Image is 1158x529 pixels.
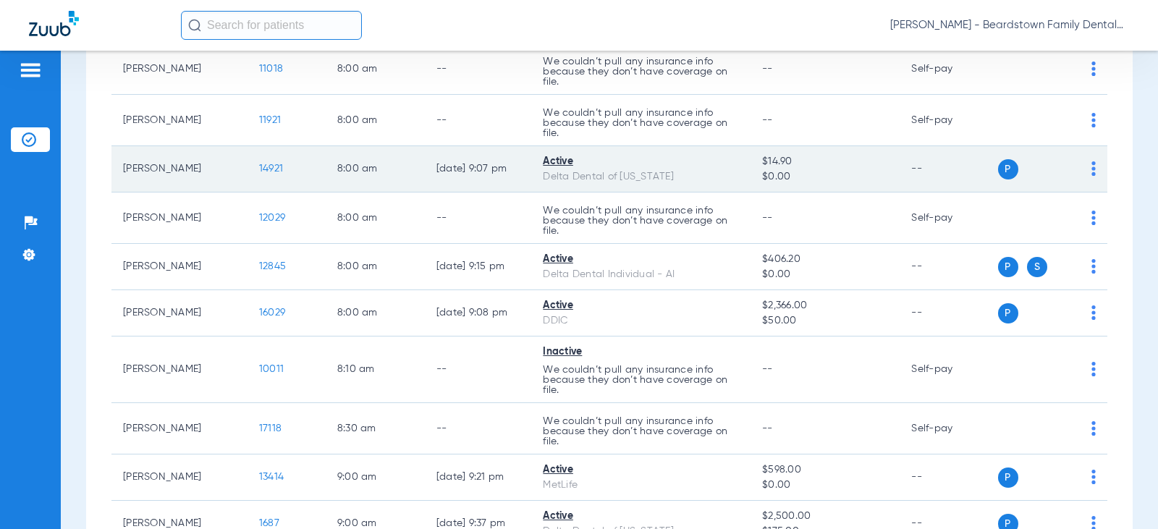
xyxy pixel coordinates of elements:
img: group-dot-blue.svg [1091,113,1096,127]
td: [PERSON_NAME] [111,337,248,403]
input: Search for patients [181,11,362,40]
p: We couldn’t pull any insurance info because they don’t have coverage on file. [543,56,739,87]
td: -- [900,146,997,192]
td: 8:00 AM [326,43,425,95]
span: 11921 [259,115,281,125]
td: [PERSON_NAME] [111,244,248,290]
span: $0.00 [762,478,888,493]
td: Self-pay [900,43,997,95]
span: -- [762,115,773,125]
td: [PERSON_NAME] [111,290,248,337]
td: -- [425,192,532,244]
td: [DATE] 9:15 PM [425,244,532,290]
img: Zuub Logo [29,11,79,36]
span: $0.00 [762,267,888,282]
td: [DATE] 9:08 PM [425,290,532,337]
span: 12845 [259,261,286,271]
span: $2,366.00 [762,298,888,313]
td: [PERSON_NAME] [111,454,248,501]
img: group-dot-blue.svg [1091,161,1096,176]
td: 8:00 AM [326,192,425,244]
div: Active [543,462,739,478]
td: [PERSON_NAME] [111,146,248,192]
td: -- [425,337,532,403]
img: group-dot-blue.svg [1091,62,1096,76]
div: Delta Dental of [US_STATE] [543,169,739,185]
td: 8:00 AM [326,244,425,290]
div: Active [543,154,739,169]
span: 12029 [259,213,285,223]
td: 8:00 AM [326,290,425,337]
span: $14.90 [762,154,888,169]
span: S [1027,257,1047,277]
span: 17118 [259,423,282,433]
span: $406.20 [762,252,888,267]
p: We couldn’t pull any insurance info because they don’t have coverage on file. [543,108,739,138]
td: Self-pay [900,192,997,244]
td: -- [425,95,532,146]
span: P [998,303,1018,323]
img: group-dot-blue.svg [1091,259,1096,274]
span: 14921 [259,164,283,174]
td: 8:10 AM [326,337,425,403]
td: Self-pay [900,95,997,146]
span: 13414 [259,472,284,482]
span: $2,500.00 [762,509,888,524]
td: [PERSON_NAME] [111,192,248,244]
img: group-dot-blue.svg [1091,470,1096,484]
td: [PERSON_NAME] [111,403,248,454]
div: Active [543,298,739,313]
span: -- [762,423,773,433]
img: Search Icon [188,19,201,32]
div: MetLife [543,478,739,493]
td: -- [900,454,997,501]
span: -- [762,364,773,374]
span: $598.00 [762,462,888,478]
span: 1687 [259,518,279,528]
td: [DATE] 9:07 PM [425,146,532,192]
div: Active [543,252,739,267]
span: 10011 [259,364,284,374]
td: 8:00 AM [326,146,425,192]
span: -- [762,213,773,223]
img: group-dot-blue.svg [1091,305,1096,320]
div: DDIC [543,313,739,329]
p: We couldn’t pull any insurance info because they don’t have coverage on file. [543,365,739,395]
td: Self-pay [900,337,997,403]
p: We couldn’t pull any insurance info because they don’t have coverage on file. [543,416,739,447]
td: 8:00 AM [326,95,425,146]
img: hamburger-icon [19,62,42,79]
span: P [998,159,1018,179]
td: -- [425,403,532,454]
td: [DATE] 9:21 PM [425,454,532,501]
span: 16029 [259,308,285,318]
img: group-dot-blue.svg [1091,211,1096,225]
span: [PERSON_NAME] - Beardstown Family Dental [890,18,1129,33]
div: Active [543,509,739,524]
td: 8:30 AM [326,403,425,454]
td: -- [900,290,997,337]
p: We couldn’t pull any insurance info because they don’t have coverage on file. [543,206,739,236]
span: P [998,257,1018,277]
img: group-dot-blue.svg [1091,421,1096,436]
td: 9:00 AM [326,454,425,501]
td: [PERSON_NAME] [111,95,248,146]
td: [PERSON_NAME] [111,43,248,95]
td: Self-pay [900,403,997,454]
span: P [998,467,1018,488]
div: Delta Dental Individual - AI [543,267,739,282]
span: $50.00 [762,313,888,329]
span: -- [762,64,773,74]
span: $0.00 [762,169,888,185]
span: 11018 [259,64,283,74]
div: Inactive [543,344,739,360]
img: group-dot-blue.svg [1091,362,1096,376]
td: -- [900,244,997,290]
td: -- [425,43,532,95]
